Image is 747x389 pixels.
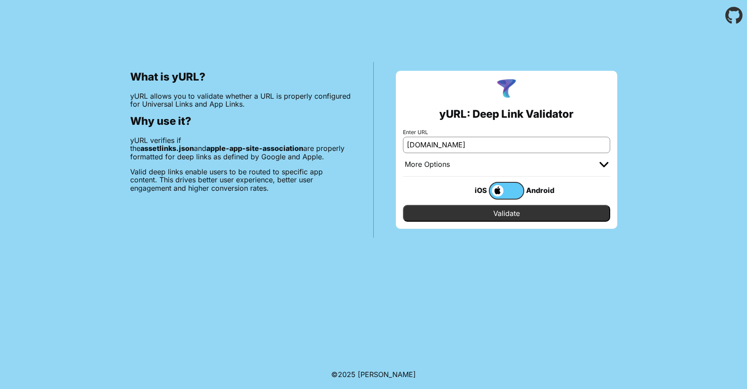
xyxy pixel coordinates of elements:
[130,115,351,127] h2: Why use it?
[206,144,303,153] b: apple-app-site-association
[405,160,450,169] div: More Options
[331,360,416,389] footer: ©
[130,136,351,161] p: yURL verifies if the and are properly formatted for deep links as defined by Google and Apple.
[358,370,416,379] a: Michael Ibragimchayev's Personal Site
[495,78,518,101] img: yURL Logo
[338,370,356,379] span: 2025
[403,129,610,135] label: Enter URL
[524,185,560,196] div: Android
[403,137,610,153] input: e.g. https://app.chayev.com/xyx
[439,108,573,120] h2: yURL: Deep Link Validator
[140,144,194,153] b: assetlinks.json
[130,92,351,108] p: yURL allows you to validate whether a URL is properly configured for Universal Links and App Links.
[130,71,351,83] h2: What is yURL?
[453,185,489,196] div: iOS
[403,205,610,222] input: Validate
[130,168,351,192] p: Valid deep links enable users to be routed to specific app content. This drives better user exper...
[600,162,608,167] img: chevron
